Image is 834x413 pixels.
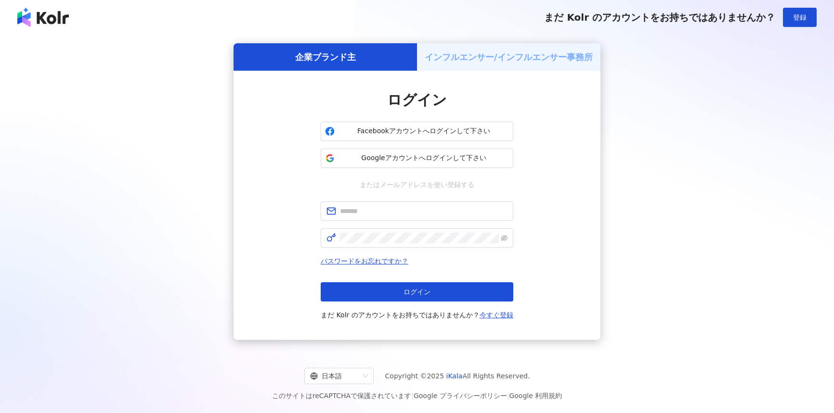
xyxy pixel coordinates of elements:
[783,8,817,27] button: 登録
[414,392,507,400] a: Google プライバシーポリシー
[446,372,463,380] a: iKala
[295,51,356,63] h5: 企業ブランド主
[272,390,562,401] span: このサイトはreCAPTCHAで保護されています
[339,126,509,136] span: Facebookアカウントへログインして下さい
[353,179,481,190] span: またはメールアドレスを使い登録する
[507,392,509,400] span: |
[509,392,562,400] a: Google 利用規約
[310,368,359,384] div: 日本語
[321,309,513,321] span: まだ Kolr のアカウントをお持ちではありませんか？
[321,149,513,168] button: Googleアカウントへログインして下さい
[385,370,530,382] span: Copyright © 2025 All Rights Reserved.
[480,311,513,319] a: 今すぐ登録
[793,13,807,21] span: 登録
[321,282,513,301] button: ログイン
[404,288,430,296] span: ログイン
[425,51,593,63] h5: インフルエンサー/インフルエンサー事務所
[321,257,408,265] a: パスワードをお忘れですか？
[501,235,508,241] span: eye-invisible
[544,12,775,23] span: まだ Kolr のアカウントをお持ちではありませんか？
[321,122,513,141] button: Facebookアカウントへログインして下さい
[339,153,509,163] span: Googleアカウントへログインして下さい
[387,91,447,108] span: ログイン
[411,392,414,400] span: |
[17,8,69,27] img: logo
